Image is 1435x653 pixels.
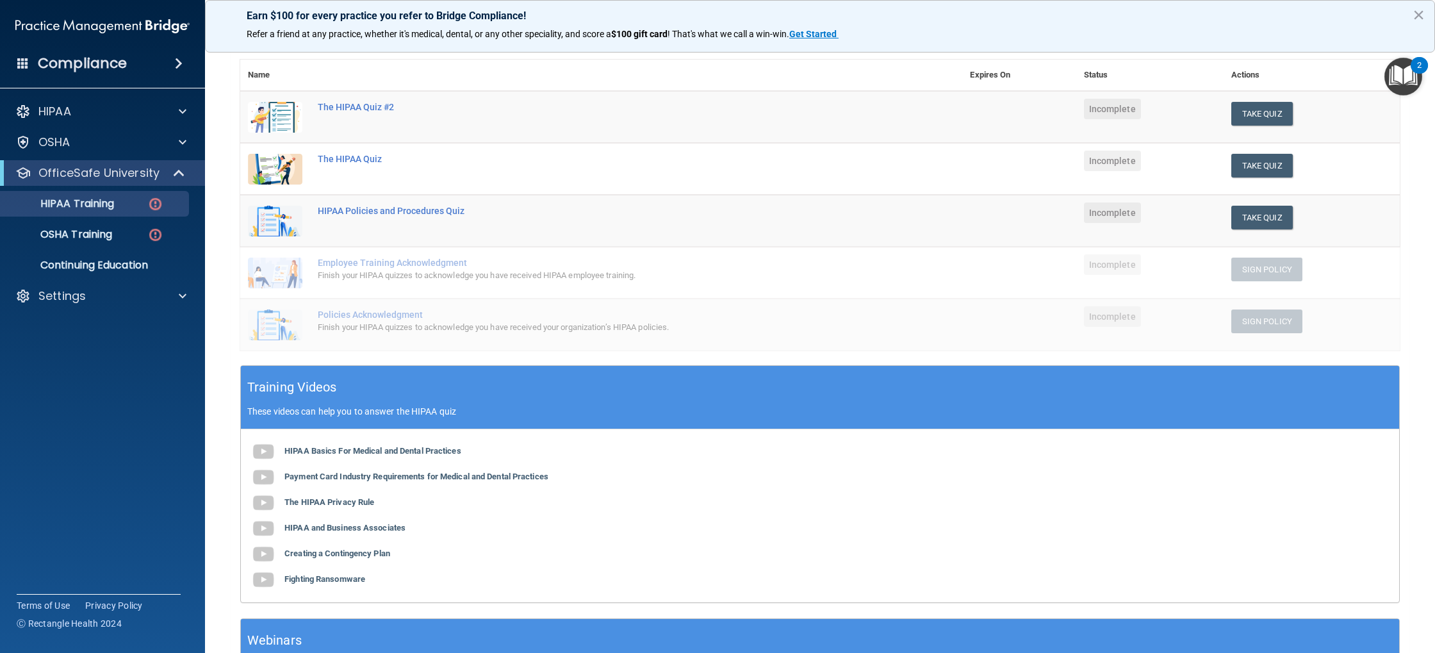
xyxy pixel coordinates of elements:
[1084,203,1141,223] span: Incomplete
[85,599,143,612] a: Privacy Policy
[962,60,1076,91] th: Expires On
[147,227,163,243] img: danger-circle.6113f641.png
[38,288,86,304] p: Settings
[284,523,406,533] b: HIPAA and Business Associates
[318,320,898,335] div: Finish your HIPAA quizzes to acknowledge you have received your organization’s HIPAA policies.
[247,376,337,399] h5: Training Videos
[15,165,186,181] a: OfficeSafe University
[1413,4,1425,25] button: Close
[1417,65,1422,82] div: 2
[8,197,114,210] p: HIPAA Training
[1384,58,1422,95] button: Open Resource Center, 2 new notifications
[1231,310,1302,333] button: Sign Policy
[250,490,276,516] img: gray_youtube_icon.38fcd6cc.png
[284,446,461,456] b: HIPAA Basics For Medical and Dental Practices
[284,549,390,558] b: Creating a Contingency Plan
[38,54,127,72] h4: Compliance
[789,29,839,39] a: Get Started
[8,228,112,241] p: OSHA Training
[250,439,276,465] img: gray_youtube_icon.38fcd6cc.png
[247,406,1393,417] p: These videos can help you to answer the HIPAA quiz
[284,574,365,584] b: Fighting Ransomware
[240,60,310,91] th: Name
[17,617,122,630] span: Ⓒ Rectangle Health 2024
[1231,206,1293,229] button: Take Quiz
[611,29,668,39] strong: $100 gift card
[38,104,71,119] p: HIPAA
[38,135,70,150] p: OSHA
[1076,60,1224,91] th: Status
[15,288,186,304] a: Settings
[38,165,160,181] p: OfficeSafe University
[1231,154,1293,178] button: Take Quiz
[8,259,183,272] p: Continuing Education
[1224,60,1400,91] th: Actions
[250,567,276,593] img: gray_youtube_icon.38fcd6cc.png
[250,541,276,567] img: gray_youtube_icon.38fcd6cc.png
[1084,306,1141,327] span: Incomplete
[284,472,548,481] b: Payment Card Industry Requirements for Medical and Dental Practices
[250,516,276,541] img: gray_youtube_icon.38fcd6cc.png
[15,135,186,150] a: OSHA
[247,629,302,652] h5: Webinars
[668,29,789,39] span: ! That's what we call a win-win.
[1084,254,1141,275] span: Incomplete
[318,268,898,283] div: Finish your HIPAA quizzes to acknowledge you have received HIPAA employee training.
[15,13,190,39] img: PMB logo
[789,29,837,39] strong: Get Started
[318,102,898,112] div: The HIPAA Quiz #2
[147,196,163,212] img: danger-circle.6113f641.png
[1231,102,1293,126] button: Take Quiz
[318,206,898,216] div: HIPAA Policies and Procedures Quiz
[1084,151,1141,171] span: Incomplete
[318,154,898,164] div: The HIPAA Quiz
[15,104,186,119] a: HIPAA
[284,497,374,507] b: The HIPAA Privacy Rule
[250,465,276,490] img: gray_youtube_icon.38fcd6cc.png
[1231,258,1302,281] button: Sign Policy
[318,258,898,268] div: Employee Training Acknowledgment
[247,29,611,39] span: Refer a friend at any practice, whether it's medical, dental, or any other speciality, and score a
[1084,99,1141,119] span: Incomplete
[247,10,1393,22] p: Earn $100 for every practice you refer to Bridge Compliance!
[17,599,70,612] a: Terms of Use
[318,310,898,320] div: Policies Acknowledgment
